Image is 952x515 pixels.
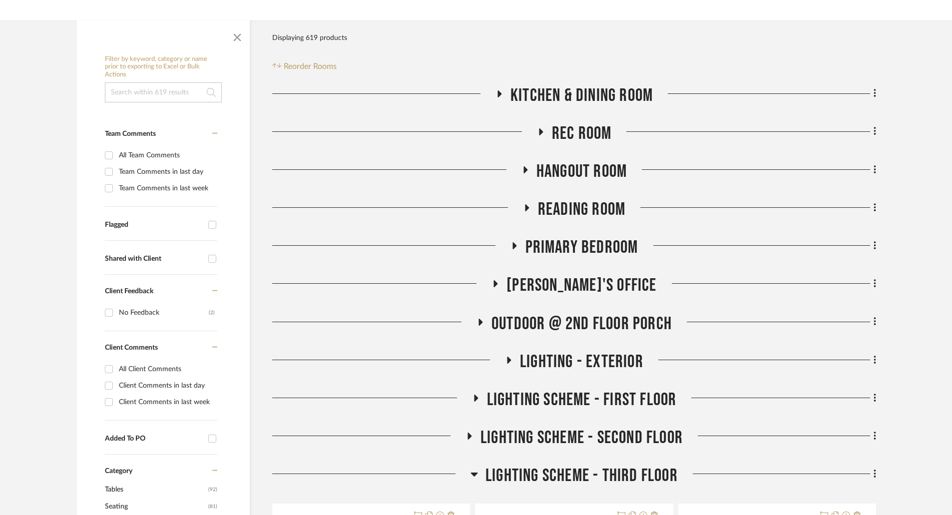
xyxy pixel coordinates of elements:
h6: Filter by keyword, category or name prior to exporting to Excel or Bulk Actions [105,55,222,79]
span: OUTDOOR @ 2ND FLOOR PORCH [491,313,672,335]
span: (81) [208,499,217,515]
div: All Client Comments [119,361,215,377]
span: (92) [208,482,217,498]
div: Flagged [105,221,203,229]
div: Team Comments in last week [119,180,215,196]
span: Category [105,467,132,476]
span: Client Comments [105,344,158,351]
span: LIGHTING SCHEME - FIRST FLOOR [487,389,677,411]
div: Team Comments in last day [119,164,215,180]
div: No Feedback [119,305,209,321]
button: Reorder Rooms [272,60,337,72]
div: Client Comments in last day [119,378,215,394]
span: Reorder Rooms [284,60,337,72]
span: Client Feedback [105,288,153,295]
span: Hangout Room [536,161,627,182]
span: Team Comments [105,130,156,137]
span: Primary Bedroom [525,237,638,258]
input: Search within 619 results [105,82,222,102]
div: Shared with Client [105,255,203,263]
span: Kitchen & Dining Room [510,85,653,106]
div: All Team Comments [119,147,215,163]
div: (2) [209,305,215,321]
div: Client Comments in last week [119,394,215,410]
span: Reading Room [538,199,625,220]
div: Added To PO [105,435,203,443]
span: LIGHTING SCHEME - THIRD FLOOR [485,465,678,487]
span: LIGHTING SCHEME - SECOND FLOOR [480,427,683,449]
div: Displaying 619 products [272,28,347,48]
span: Rec Room [552,123,612,144]
span: Tables [105,481,206,498]
span: Seating [105,498,206,515]
span: [PERSON_NAME]'s Office [506,275,656,296]
span: LIGHTING - EXTERIOR [520,351,643,373]
button: Close [227,25,247,45]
